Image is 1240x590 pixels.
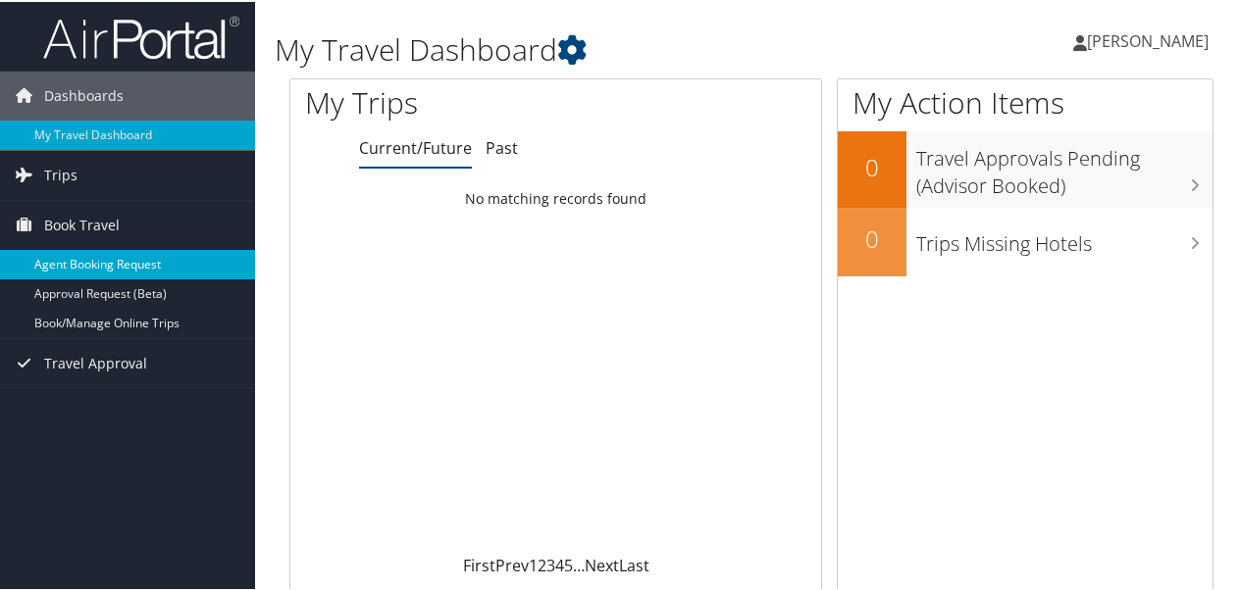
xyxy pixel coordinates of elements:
[916,219,1213,256] h3: Trips Missing Hotels
[555,553,564,574] a: 4
[838,206,1213,274] a: 0Trips Missing Hotels
[463,553,495,574] a: First
[564,553,573,574] a: 5
[495,553,529,574] a: Prev
[573,553,585,574] span: …
[44,199,120,248] span: Book Travel
[585,553,619,574] a: Next
[275,27,910,69] h1: My Travel Dashboard
[290,179,821,215] td: No matching records found
[838,80,1213,122] h1: My Action Items
[546,553,555,574] a: 3
[44,70,124,119] span: Dashboards
[486,135,518,157] a: Past
[838,149,906,182] h2: 0
[359,135,472,157] a: Current/Future
[44,149,77,198] span: Trips
[838,129,1213,205] a: 0Travel Approvals Pending (Advisor Booked)
[1073,10,1228,69] a: [PERSON_NAME]
[44,337,147,386] span: Travel Approval
[529,553,538,574] a: 1
[538,553,546,574] a: 2
[916,133,1213,198] h3: Travel Approvals Pending (Advisor Booked)
[43,13,239,59] img: airportal-logo.png
[838,221,906,254] h2: 0
[305,80,586,122] h1: My Trips
[619,553,649,574] a: Last
[1087,28,1209,50] span: [PERSON_NAME]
